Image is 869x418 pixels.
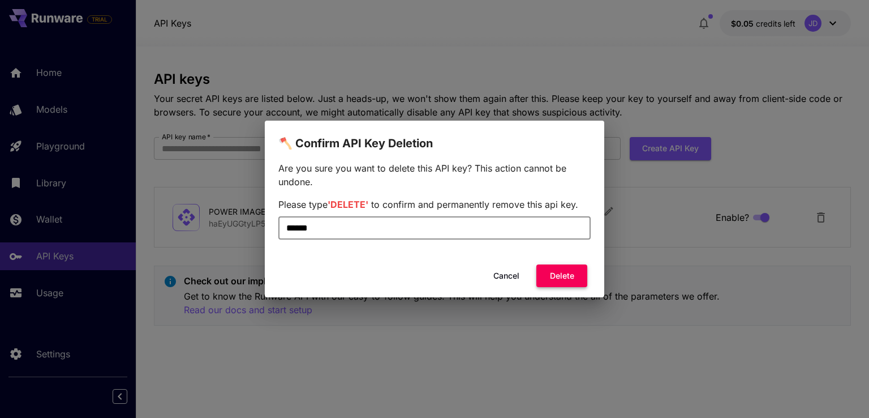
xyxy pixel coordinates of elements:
[278,199,578,210] span: Please type to confirm and permanently remove this api key.
[328,199,368,210] span: 'DELETE'
[481,265,532,288] button: Cancel
[536,265,587,288] button: Delete
[278,161,591,189] p: Are you sure you want to delete this API key? This action cannot be undone.
[265,121,604,152] h2: 🪓 Confirm API Key Deletion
